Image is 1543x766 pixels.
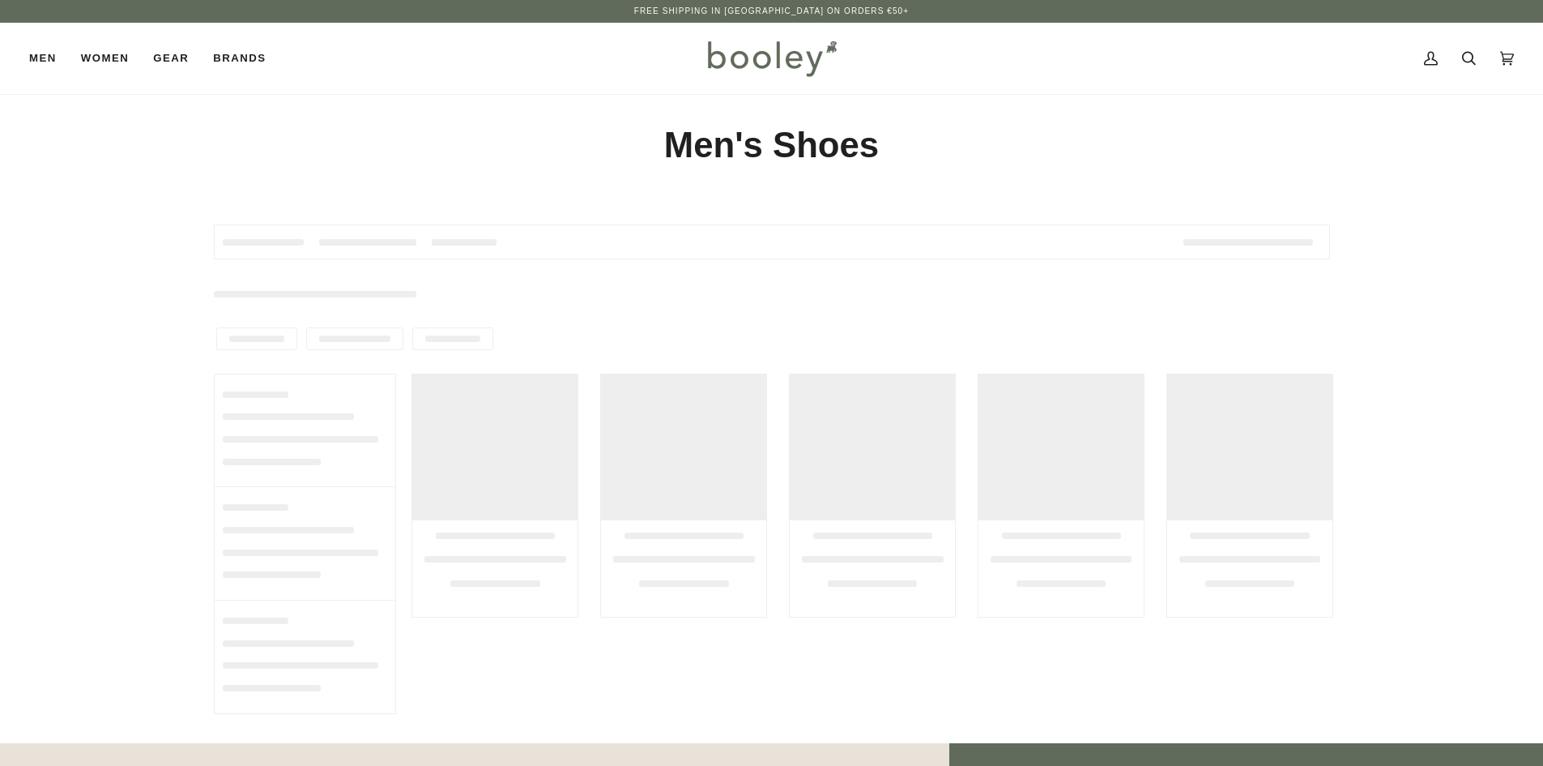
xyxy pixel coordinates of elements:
span: Men [29,50,57,66]
h1: Men's Shoes [214,123,1330,168]
span: Women [81,50,129,66]
span: Brands [213,50,266,66]
p: Free Shipping in [GEOGRAPHIC_DATA] on Orders €50+ [634,5,909,18]
span: Gear [153,50,189,66]
img: Booley [701,35,842,82]
a: Brands [201,23,278,94]
a: Women [69,23,141,94]
a: Men [29,23,69,94]
a: Gear [141,23,201,94]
